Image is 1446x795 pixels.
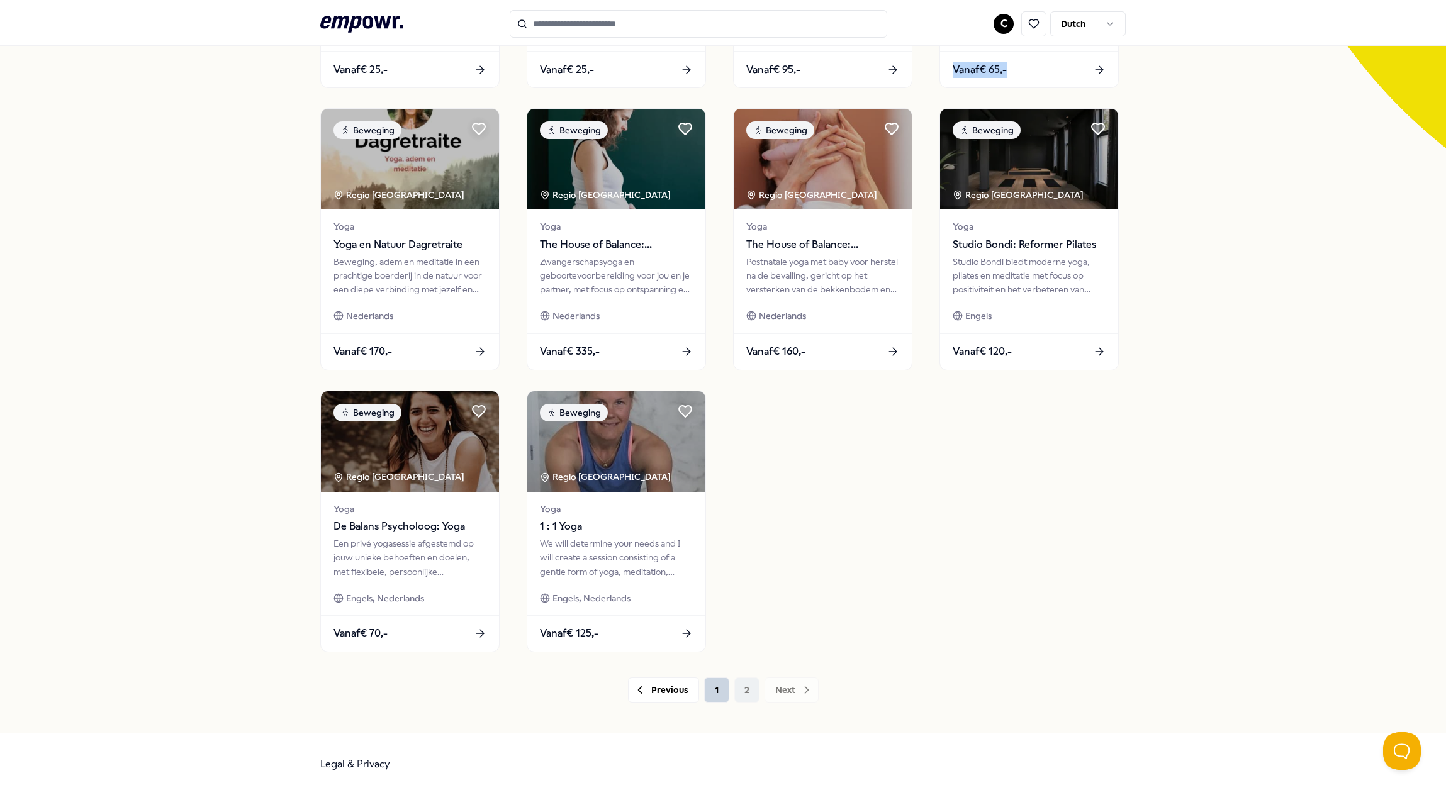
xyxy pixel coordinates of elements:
span: Nederlands [759,309,806,323]
div: Beweging [953,121,1021,139]
div: Regio [GEOGRAPHIC_DATA] [540,188,673,202]
div: Beweging [540,121,608,139]
a: package imageBewegingRegio [GEOGRAPHIC_DATA] YogaThe House of Balance: Zwangerschapsyoga & Geboor... [527,108,706,370]
span: Engels, Nederlands [552,591,631,605]
span: Yoga [746,220,899,233]
div: Studio Bondi biedt moderne yoga, pilates en meditatie met focus op positiviteit en het verbeteren... [953,255,1106,297]
a: package imageBewegingRegio [GEOGRAPHIC_DATA] YogaYoga en Natuur DagretraiteBeweging, adem en medi... [320,108,500,370]
img: package image [940,109,1118,209]
a: package imageBewegingRegio [GEOGRAPHIC_DATA] YogaStudio Bondi: Reformer PilatesStudio Bondi biedt... [939,108,1119,370]
span: Yoga [333,220,486,233]
a: package imageBewegingRegio [GEOGRAPHIC_DATA] Yoga1 : 1 YogaWe will determine your needs and I wil... [527,391,706,652]
span: Yoga [333,502,486,516]
span: Engels [965,309,992,323]
div: Beweging, adem en meditatie in een prachtige boerderij in de natuur voor een diepe verbinding met... [333,255,486,297]
div: Regio [GEOGRAPHIC_DATA] [540,470,673,484]
img: package image [527,109,705,209]
a: Legal & Privacy [320,758,390,770]
div: Regio [GEOGRAPHIC_DATA] [333,188,466,202]
span: Vanaf € 125,- [540,625,598,642]
span: Vanaf € 25,- [540,62,594,78]
input: Search for products, categories or subcategories [510,10,887,38]
span: 1 : 1 Yoga [540,518,693,535]
a: package imageBewegingRegio [GEOGRAPHIC_DATA] YogaThe House of Balance: Postnatale yogaPostnatale ... [733,108,912,370]
div: Regio [GEOGRAPHIC_DATA] [953,188,1085,202]
button: C [994,14,1014,34]
div: Beweging [540,404,608,421]
img: package image [527,391,705,492]
span: Vanaf € 170,- [333,343,392,360]
div: Beweging [333,121,401,139]
span: Yoga [540,502,693,516]
span: Vanaf € 25,- [333,62,388,78]
div: Regio [GEOGRAPHIC_DATA] [746,188,879,202]
button: 1 [704,677,729,703]
div: Beweging [746,121,814,139]
span: Yoga [540,220,693,233]
span: The House of Balance: Zwangerschapsyoga & Geboortevoorbereiding [540,236,693,253]
img: package image [321,109,499,209]
span: Vanaf € 160,- [746,343,805,360]
span: Nederlands [552,309,600,323]
span: Vanaf € 120,- [953,343,1012,360]
a: package imageBewegingRegio [GEOGRAPHIC_DATA] YogaDe Balans Psycholoog: YogaEen privé yogasessie a... [320,391,500,652]
div: Een privé yogasessie afgestemd op jouw unieke behoeften en doelen, met flexibele, persoonlijke be... [333,536,486,579]
span: Engels, Nederlands [346,591,424,605]
div: Postnatale yoga met baby voor herstel na de bevalling, gericht op het versterken van de bekkenbod... [746,255,899,297]
div: We will determine your needs and I will create a session consisting of a gentle form of yoga, med... [540,536,693,579]
span: Vanaf € 335,- [540,343,600,360]
span: Yoga [953,220,1106,233]
span: Yoga en Natuur Dagretraite [333,236,486,253]
div: Beweging [333,404,401,421]
span: Vanaf € 95,- [746,62,800,78]
div: Zwangerschapsyoga en geboortevoorbereiding voor jou en je partner, met focus op ontspanning en vo... [540,255,693,297]
img: package image [734,109,912,209]
span: Studio Bondi: Reformer Pilates [953,236,1106,253]
span: Vanaf € 65,- [953,62,1007,78]
iframe: Help Scout Beacon - Open [1383,732,1421,770]
span: Vanaf € 70,- [333,625,388,642]
span: De Balans Psycholoog: Yoga [333,518,486,535]
span: Nederlands [346,309,393,323]
div: Regio [GEOGRAPHIC_DATA] [333,470,466,484]
button: Previous [628,677,699,703]
img: package image [321,391,499,492]
span: The House of Balance: Postnatale yoga [746,236,899,253]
